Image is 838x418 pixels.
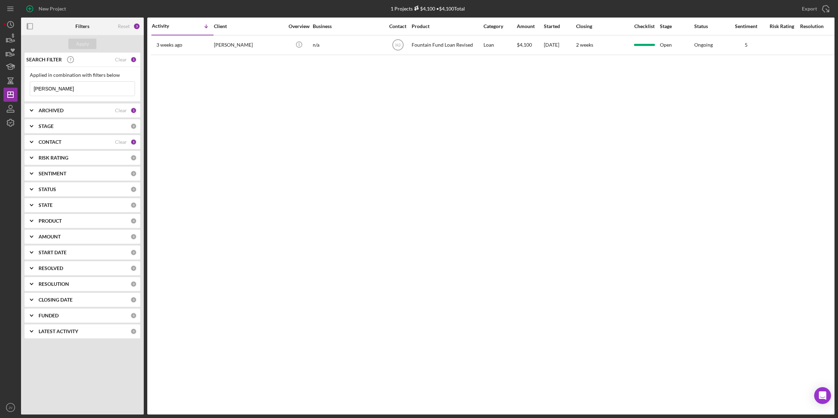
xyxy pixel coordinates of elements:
[576,23,629,29] div: Closing
[130,186,137,193] div: 0
[214,23,284,29] div: Client
[130,234,137,240] div: 0
[130,312,137,319] div: 0
[795,2,834,16] button: Export
[395,43,400,48] text: HJ
[76,39,89,49] div: Apply
[544,23,575,29] div: Started
[814,387,831,404] div: Open Intercom Messenger
[130,170,137,177] div: 0
[130,155,137,161] div: 0
[8,406,13,410] text: JV
[576,42,593,48] time: 2 weeks
[130,139,137,145] div: 1
[39,313,59,318] b: FUNDED
[39,155,68,161] b: RISK RATING
[75,23,89,29] b: Filters
[130,218,137,224] div: 0
[214,36,284,54] div: [PERSON_NAME]
[39,123,54,129] b: STAGE
[130,56,137,63] div: 1
[130,202,137,208] div: 0
[26,57,62,62] b: SEARCH FILTER
[729,42,764,48] div: 5
[39,329,78,334] b: LATEST ACTIVITY
[39,187,56,192] b: STATUS
[39,297,73,303] b: CLOSING DATE
[484,23,516,29] div: Category
[412,23,482,29] div: Product
[68,39,96,49] button: Apply
[4,400,18,414] button: JV
[39,281,69,287] b: RESOLUTION
[517,42,532,48] span: $4,100
[130,297,137,303] div: 0
[286,23,312,29] div: Overview
[39,2,66,16] div: New Project
[156,42,182,48] time: 2025-08-13 12:41
[152,23,183,29] div: Activity
[130,265,137,271] div: 0
[517,23,543,29] div: Amount
[484,36,516,54] div: Loan
[802,2,817,16] div: Export
[694,23,728,29] div: Status
[39,218,62,224] b: PRODUCT
[130,281,137,287] div: 0
[413,6,435,12] div: $4,100
[629,23,659,29] div: Checklist
[313,36,383,54] div: n/a
[313,23,383,29] div: Business
[694,42,713,48] div: Ongoing
[115,139,127,145] div: Clear
[133,23,140,30] div: 3
[21,2,73,16] button: New Project
[39,108,63,113] b: ARCHIVED
[800,23,834,29] div: Resolution
[130,123,137,129] div: 0
[115,108,127,113] div: Clear
[544,36,575,54] div: [DATE]
[39,234,61,240] b: AMOUNT
[39,171,66,176] b: SENTIMENT
[130,107,137,114] div: 1
[30,72,135,78] div: Applied in combination with filters below
[660,23,694,29] div: Stage
[764,23,799,29] div: Risk Rating
[115,57,127,62] div: Clear
[729,23,764,29] div: Sentiment
[385,23,411,29] div: Contact
[39,202,53,208] b: STATE
[412,36,482,54] div: Fountain Fund Loan Revised
[39,139,61,145] b: CONTACT
[39,250,67,255] b: START DATE
[39,265,63,271] b: RESOLVED
[118,23,130,29] div: Reset
[130,328,137,335] div: 0
[391,6,465,12] div: 1 Projects • $4,100 Total
[660,36,694,54] div: Open
[130,249,137,256] div: 0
